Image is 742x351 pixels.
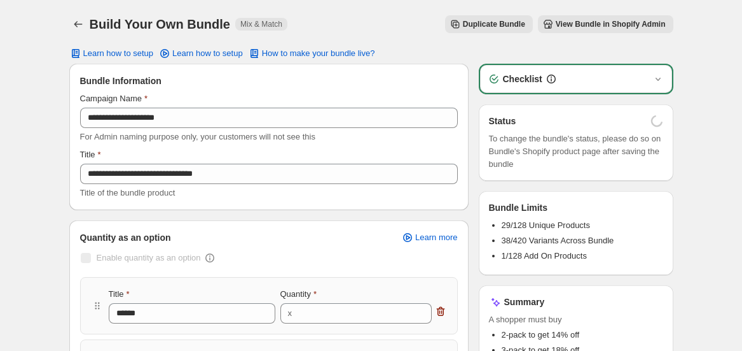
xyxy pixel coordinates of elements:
[80,75,161,87] span: Bundle Information
[502,329,663,341] li: 2-pack to get 14% off
[80,188,175,197] span: Title of the bundle product
[80,132,315,141] span: For Admin naming purpose only, your customers will not see this
[80,92,148,105] label: Campaign Name
[172,48,243,59] span: Learn how to setup
[240,19,282,29] span: Mix & Match
[69,15,87,33] button: Back
[240,45,383,62] button: How to make your bundle live?
[394,229,465,247] a: Learn more
[151,45,251,62] a: Learn how to setup
[502,251,587,261] span: 1/128 Add On Products
[489,201,548,214] h3: Bundle Limits
[97,253,201,262] span: Enable quantity as an option
[502,220,590,230] span: 29/128 Unique Products
[90,17,230,32] h1: Build Your Own Bundle
[280,288,317,301] label: Quantity
[463,19,525,29] span: Duplicate Bundle
[489,115,516,127] h3: Status
[489,313,663,326] span: A shopper must buy
[80,231,171,244] span: Quantity as an option
[489,133,663,171] span: To change the bundle's status, please do so on Bundle's Shopify product page after saving the bundle
[109,288,130,301] label: Title
[503,73,542,85] h3: Checklist
[415,233,457,243] span: Learn more
[62,45,161,62] button: Learn how to setup
[83,48,154,59] span: Learn how to setup
[556,19,666,29] span: View Bundle in Shopify Admin
[445,15,533,33] button: Duplicate Bundle
[538,15,673,33] button: View Bundle in Shopify Admin
[504,296,545,308] h3: Summary
[502,236,614,245] span: 38/420 Variants Across Bundle
[262,48,375,59] span: How to make your bundle live?
[288,307,292,320] div: x
[80,148,101,161] label: Title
